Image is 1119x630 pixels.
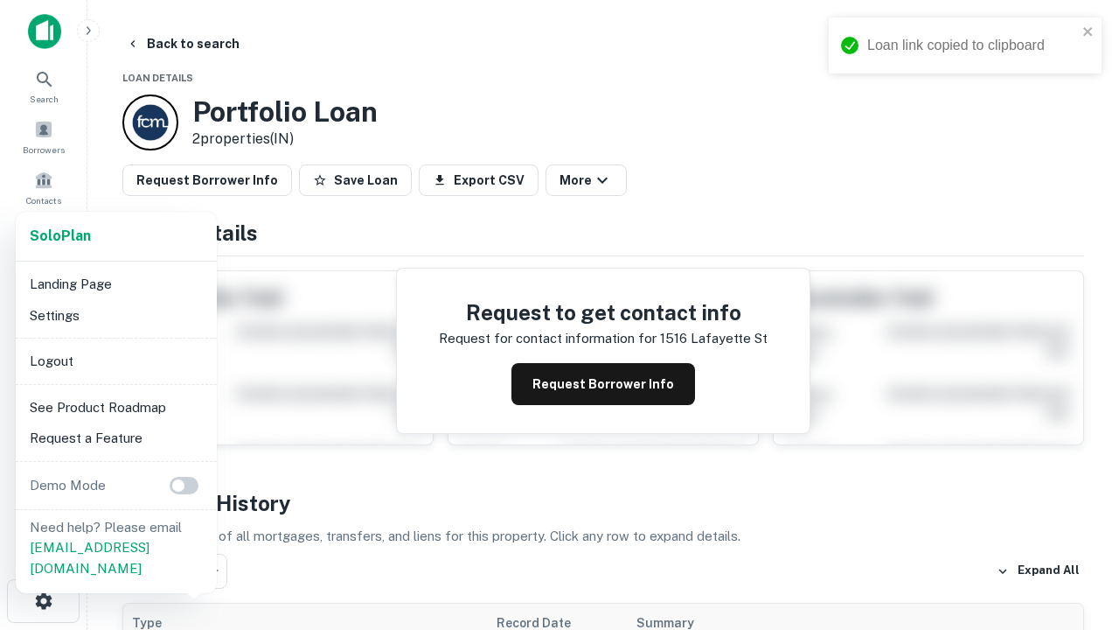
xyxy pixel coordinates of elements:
[30,226,91,247] a: SoloPlan
[23,269,210,300] li: Landing Page
[30,517,203,579] p: Need help? Please email
[23,423,210,454] li: Request a Feature
[1032,490,1119,574] iframe: Chat Widget
[23,346,210,377] li: Logout
[30,227,91,244] strong: Solo Plan
[23,392,210,423] li: See Product Roadmap
[867,35,1077,56] div: Loan link copied to clipboard
[23,300,210,332] li: Settings
[23,475,113,496] p: Demo Mode
[1082,24,1095,41] button: close
[30,540,149,576] a: [EMAIL_ADDRESS][DOMAIN_NAME]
